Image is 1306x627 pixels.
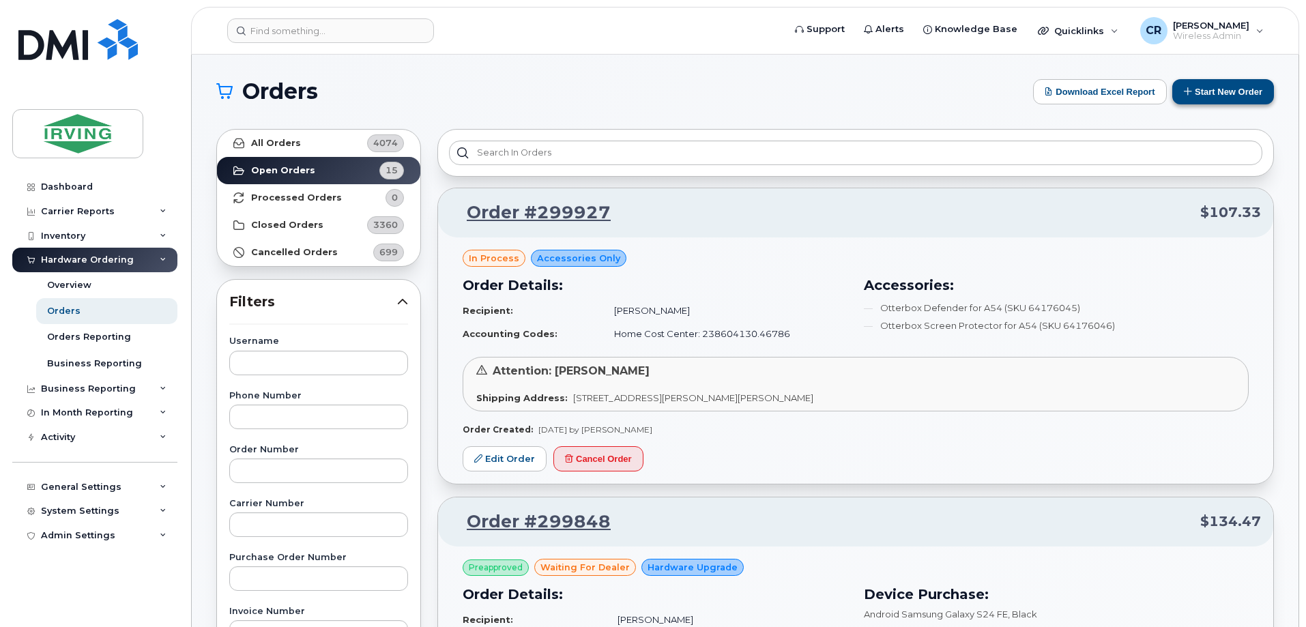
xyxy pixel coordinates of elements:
span: $107.33 [1200,203,1261,222]
span: [DATE] by [PERSON_NAME] [538,424,652,435]
span: Preapproved [469,562,523,574]
span: 3360 [373,218,398,231]
strong: Recipient: [463,305,513,316]
strong: Accounting Codes: [463,328,557,339]
span: 0 [392,191,398,204]
strong: Cancelled Orders [251,247,338,258]
h3: Accessories: [864,275,1249,295]
h3: Order Details: [463,275,847,295]
strong: Shipping Address: [476,392,568,403]
li: Otterbox Screen Protector for A54 (SKU 64176046) [864,319,1249,332]
strong: Closed Orders [251,220,323,231]
a: Cancelled Orders699 [217,239,420,266]
span: [STREET_ADDRESS][PERSON_NAME][PERSON_NAME] [573,392,813,403]
a: Order #299927 [450,201,611,225]
label: Purchase Order Number [229,553,408,562]
a: Open Orders15 [217,157,420,184]
span: , Black [1008,609,1037,619]
span: 699 [379,246,398,259]
button: Download Excel Report [1033,79,1167,104]
span: Filters [229,292,397,312]
a: Order #299848 [450,510,611,534]
label: Carrier Number [229,499,408,508]
td: [PERSON_NAME] [602,299,847,323]
span: 4074 [373,136,398,149]
strong: Order Created: [463,424,533,435]
label: Username [229,337,408,346]
a: Edit Order [463,446,547,471]
span: in process [469,252,519,265]
li: Otterbox Defender for A54 (SKU 64176045) [864,302,1249,315]
h3: Order Details: [463,584,847,604]
span: $134.47 [1200,512,1261,531]
span: waiting for dealer [540,561,630,574]
input: Search in orders [449,141,1262,165]
button: Cancel Order [553,446,643,471]
span: Accessories Only [537,252,620,265]
strong: Processed Orders [251,192,342,203]
h3: Device Purchase: [864,584,1249,604]
label: Order Number [229,446,408,454]
a: All Orders4074 [217,130,420,157]
span: 15 [386,164,398,177]
label: Phone Number [229,392,408,400]
label: Invoice Number [229,607,408,616]
strong: All Orders [251,138,301,149]
button: Start New Order [1172,79,1274,104]
strong: Recipient: [463,614,513,625]
a: Closed Orders3360 [217,212,420,239]
span: Orders [242,81,318,102]
span: Attention: [PERSON_NAME] [493,364,650,377]
a: Processed Orders0 [217,184,420,212]
span: Hardware Upgrade [648,561,738,574]
td: Home Cost Center: 238604130.46786 [602,322,847,346]
strong: Open Orders [251,165,315,176]
span: Android Samsung Galaxy S24 FE [864,609,1008,619]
